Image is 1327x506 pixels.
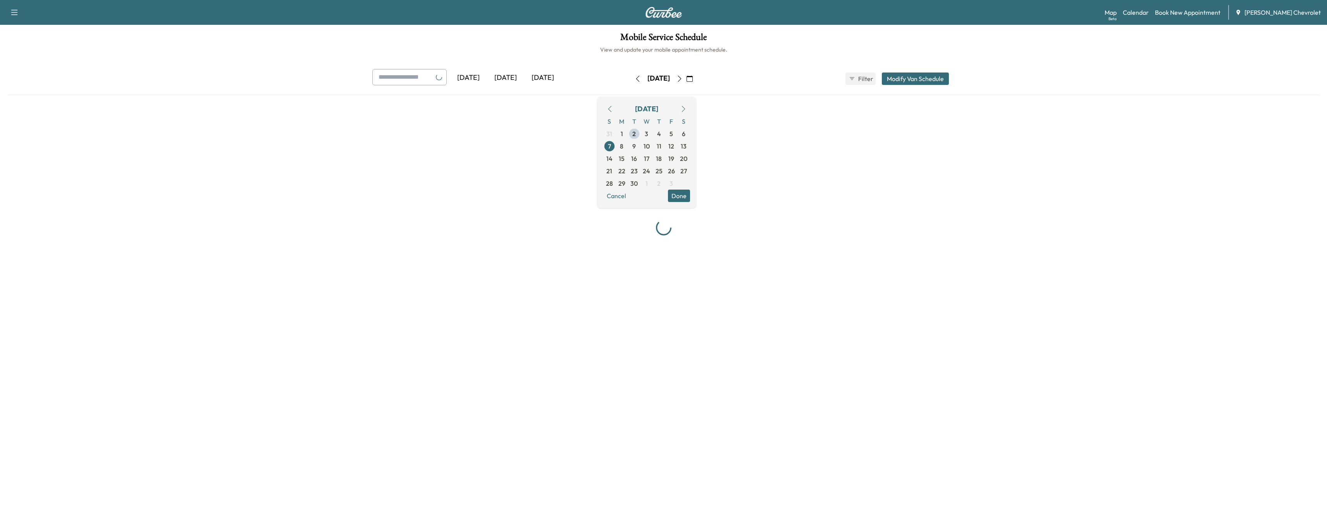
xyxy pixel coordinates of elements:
a: Book New Appointment [1155,8,1220,17]
span: 30 [630,179,638,188]
span: F [665,115,678,128]
span: 27 [680,166,687,176]
span: 2 [657,179,661,188]
span: 24 [643,166,650,176]
span: 1 [621,129,623,138]
span: 20 [680,154,687,163]
span: 21 [606,166,612,176]
span: 31 [606,129,612,138]
span: S [603,115,616,128]
button: Cancel [603,190,630,202]
img: Curbee Logo [645,7,682,18]
div: [DATE] [450,69,487,87]
span: 29 [618,179,625,188]
span: 16 [631,154,637,163]
a: MapBeta [1105,8,1117,17]
span: 28 [606,179,613,188]
span: 18 [656,154,662,163]
span: 9 [632,142,636,151]
div: [DATE] [487,69,524,87]
span: 13 [681,142,687,151]
span: 7 [608,142,611,151]
div: [DATE] [524,69,561,87]
span: 11 [657,142,661,151]
span: T [653,115,665,128]
span: 25 [656,166,663,176]
span: M [616,115,628,128]
span: 1 [645,179,648,188]
span: S [678,115,690,128]
a: Calendar [1123,8,1149,17]
div: Beta [1108,16,1117,22]
button: Filter [845,73,876,85]
span: 23 [631,166,638,176]
div: [DATE] [635,104,658,114]
span: 3 [645,129,648,138]
span: 5 [670,129,673,138]
h1: Mobile Service Schedule [8,33,1319,46]
span: 4 [657,129,661,138]
span: Filter [858,74,872,83]
span: 19 [668,154,674,163]
span: 10 [644,142,650,151]
span: 14 [606,154,613,163]
button: Modify Van Schedule [882,73,949,85]
span: T [628,115,640,128]
span: 3 [670,179,673,188]
span: 15 [619,154,625,163]
span: [PERSON_NAME] Chevrolet [1244,8,1321,17]
span: 2 [632,129,636,138]
span: 26 [668,166,675,176]
span: 12 [668,142,674,151]
h6: View and update your mobile appointment schedule. [8,46,1319,54]
span: 6 [682,129,685,138]
span: W [640,115,653,128]
span: 17 [644,154,649,163]
div: [DATE] [647,74,670,83]
span: 22 [618,166,625,176]
span: 8 [620,142,623,151]
button: Done [668,190,690,202]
